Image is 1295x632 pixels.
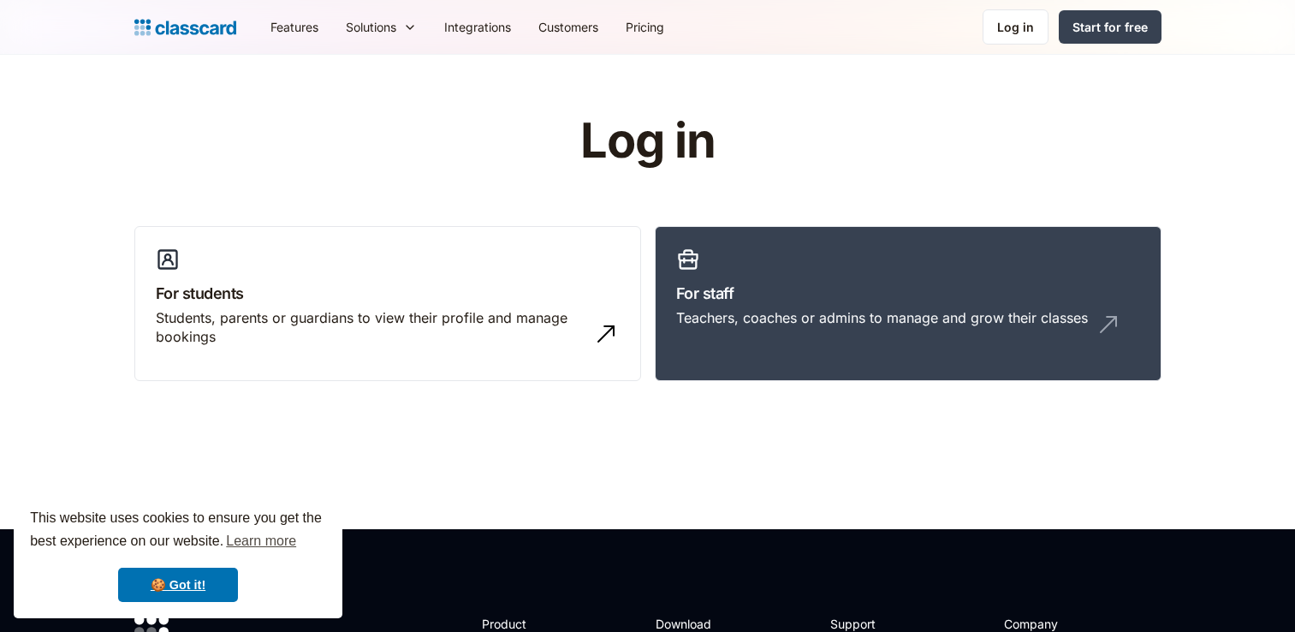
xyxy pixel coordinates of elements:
a: For studentsStudents, parents or guardians to view their profile and manage bookings [134,226,641,382]
div: Teachers, coaches or admins to manage and grow their classes [676,308,1088,327]
div: cookieconsent [14,492,342,618]
a: Customers [525,8,612,46]
div: Solutions [346,18,396,36]
h1: Log in [376,115,919,168]
a: Integrations [431,8,525,46]
span: This website uses cookies to ensure you get the best experience on our website. [30,508,326,554]
a: learn more about cookies [223,528,299,554]
div: Log in [997,18,1034,36]
div: Solutions [332,8,431,46]
h3: For staff [676,282,1140,305]
h3: For students [156,282,620,305]
a: Features [257,8,332,46]
a: Pricing [612,8,678,46]
a: home [134,15,236,39]
a: Log in [983,9,1048,45]
a: For staffTeachers, coaches or admins to manage and grow their classes [655,226,1161,382]
a: Start for free [1059,10,1161,44]
div: Students, parents or guardians to view their profile and manage bookings [156,308,585,347]
div: Start for free [1072,18,1148,36]
a: dismiss cookie message [118,568,238,602]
